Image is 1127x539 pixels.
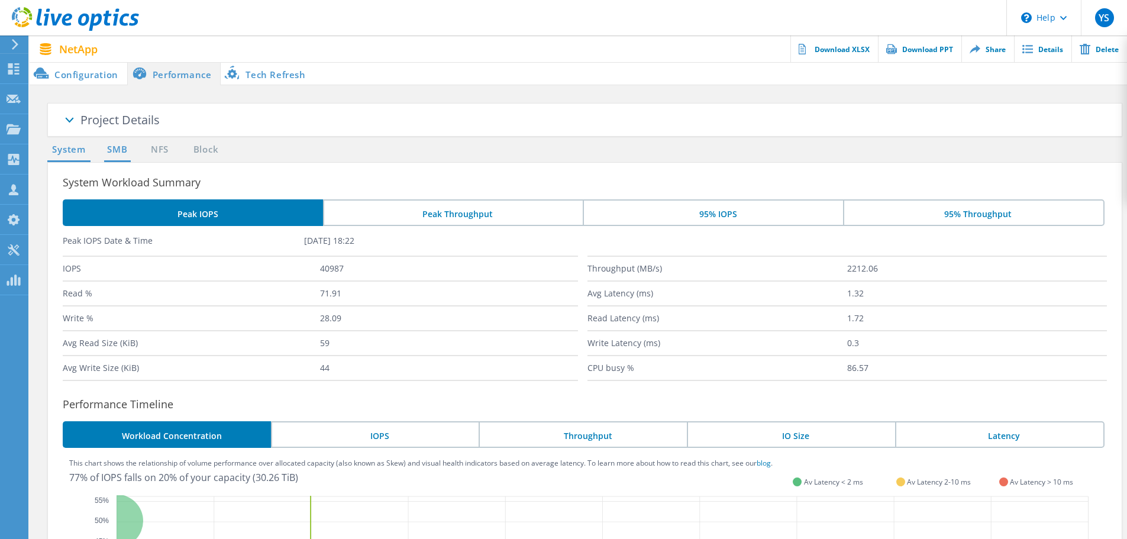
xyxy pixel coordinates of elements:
label: Write % [63,306,320,330]
label: IOPS [63,257,320,280]
label: 28.09 [320,306,577,330]
a: NFS [148,143,171,157]
label: CPU busy % [587,356,847,380]
li: Throughput [479,421,687,448]
span: blog [757,458,771,468]
svg: \n [1021,12,1032,23]
a: Delete [1071,35,1127,62]
label: Throughput (MB/s) [587,257,847,280]
label: 86.57 [847,356,1107,380]
label: 40987 [320,257,577,280]
li: Peak Throughput [323,199,583,226]
text: 50% [95,517,109,525]
li: Workload Concentration [63,421,271,448]
a: SMB [104,143,130,157]
h3: System Workload Summary [63,174,1122,191]
label: 1.72 [847,306,1107,330]
label: 59 [320,331,577,355]
label: Write Latency (ms) [587,331,847,355]
label: Peak IOPS Date & Time [63,235,304,247]
li: IOPS [271,421,479,448]
li: Peak IOPS [63,199,323,226]
li: 95% Throughput [843,199,1105,226]
label: Av Latency < 2 ms [804,477,863,487]
h3: Performance Timeline [63,396,1122,412]
span: YS [1099,13,1109,22]
label: Avg Write Size (KiB) [63,356,320,380]
label: 1.32 [847,282,1107,305]
label: 44 [320,356,577,380]
li: IO Size [687,421,895,448]
label: 77% of IOPS falls on 20% of your capacity (30.26 TiB) [69,471,298,484]
span: NetApp [59,44,98,54]
a: System [47,143,91,157]
label: Avg Read Size (KiB) [63,331,320,355]
label: Av Latency > 10 ms [1010,477,1073,487]
li: Latency [895,421,1105,448]
label: This chart shows the relationship of volume performance over allocated capacity (also known as Sk... [69,460,773,467]
label: 2212.06 [847,257,1107,280]
a: Details [1014,35,1071,62]
a: Live Optics Dashboard [12,25,139,33]
a: Download XLSX [790,35,878,62]
text: 55% [95,496,109,505]
label: Read % [63,282,320,305]
label: Avg Latency (ms) [587,282,847,305]
span: Project Details [80,112,160,128]
li: 95% IOPS [583,199,843,226]
a: Download PPT [878,35,961,62]
label: [DATE] 18:22 [304,235,545,247]
a: Share [961,35,1014,62]
label: Av Latency 2-10 ms [907,477,971,487]
label: 71.91 [320,282,577,305]
a: Block [189,143,222,157]
label: Read Latency (ms) [587,306,847,330]
label: 0.3 [847,331,1107,355]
